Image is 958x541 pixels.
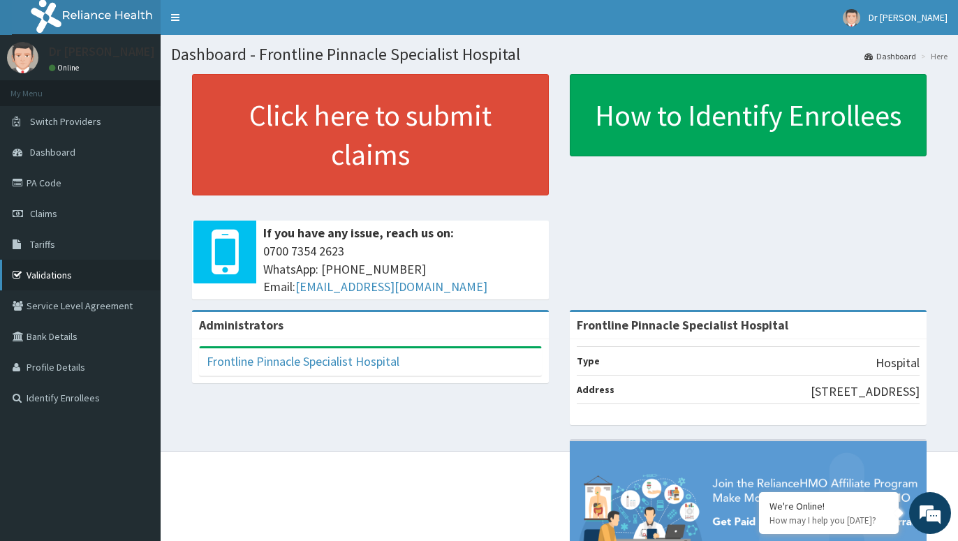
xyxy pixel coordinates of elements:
[49,45,155,58] p: Dr [PERSON_NAME]
[577,317,788,333] strong: Frontline Pinnacle Specialist Hospital
[843,9,860,27] img: User Image
[864,50,916,62] a: Dashboard
[30,207,57,220] span: Claims
[30,146,75,158] span: Dashboard
[199,317,283,333] b: Administrators
[811,383,920,401] p: [STREET_ADDRESS]
[263,242,542,296] span: 0700 7354 2623 WhatsApp: [PHONE_NUMBER] Email:
[577,355,600,367] b: Type
[207,353,399,369] a: Frontline Pinnacle Specialist Hospital
[769,500,888,512] div: We're Online!
[7,42,38,73] img: User Image
[918,50,948,62] li: Here
[30,238,55,251] span: Tariffs
[869,11,948,24] span: Dr [PERSON_NAME]
[295,279,487,295] a: [EMAIL_ADDRESS][DOMAIN_NAME]
[171,45,948,64] h1: Dashboard - Frontline Pinnacle Specialist Hospital
[49,63,82,73] a: Online
[192,74,549,195] a: Click here to submit claims
[577,383,614,396] b: Address
[876,354,920,372] p: Hospital
[769,514,888,526] p: How may I help you today?
[263,225,454,241] b: If you have any issue, reach us on:
[570,74,927,156] a: How to Identify Enrollees
[30,115,101,128] span: Switch Providers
